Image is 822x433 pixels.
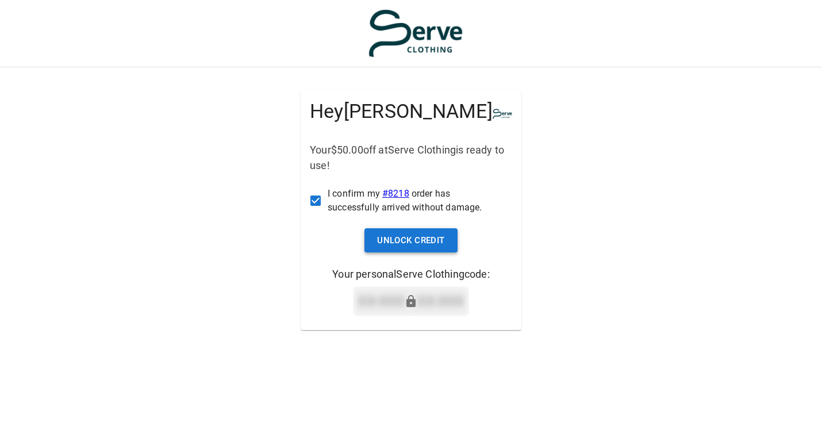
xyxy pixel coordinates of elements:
p: Your $50.00 off at Serve Clothing is ready to use! [310,142,512,173]
h4: Hey [PERSON_NAME] [310,99,493,124]
p: XX-XXX - XX-XXX [358,291,464,312]
a: #8218 [382,188,409,199]
img: serve-clothing.myshopify.com-3331c13f-55ad-48ba-bef5-e23db2fa8125 [368,9,463,58]
div: Serve Clothing [493,99,512,128]
button: Unlock Credit [364,228,458,252]
p: I confirm my order has successfully arrived without damage. [328,187,503,214]
p: Your personal Serve Clothing code: [332,266,489,282]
